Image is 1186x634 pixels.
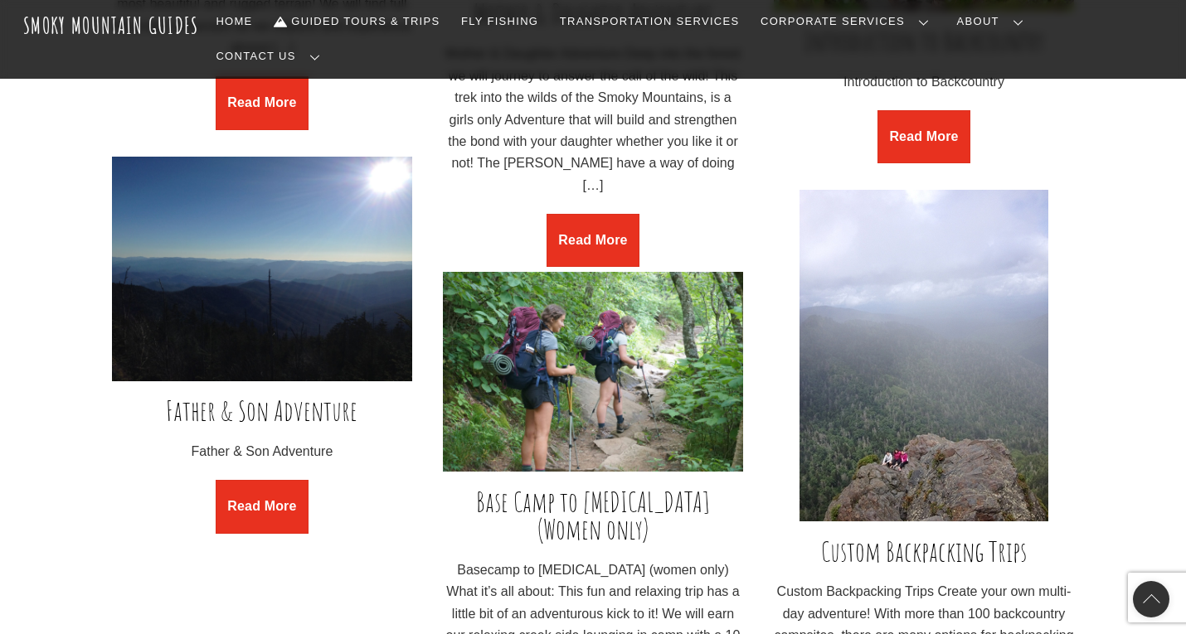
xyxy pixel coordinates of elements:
a: Read More [547,214,639,267]
p: Mother & Daughter Adventure Deep into the forest we will journey to answer the call of the wild! ... [443,43,743,196]
a: About [950,4,1037,39]
a: Transportation Services [553,4,746,39]
a: Guided Tours & Trips [267,4,446,39]
a: Smoky Mountain Guides [23,12,199,39]
a: Father & Son Adventure [166,393,357,428]
img: smokymountainguides.com-backpacking_participants [443,272,743,472]
p: Father & Son Adventure [112,441,412,462]
a: Read More [216,480,309,533]
a: Read More [877,110,970,163]
a: Base Camp to [MEDICAL_DATA] (Women only) [476,484,709,547]
a: Fly Fishing [454,4,545,39]
a: Contact Us [210,39,333,74]
p: Introduction to Backcountry [774,71,1074,93]
a: Corporate Services [754,4,942,39]
img: IMG_1536 [800,190,1048,521]
a: Home [210,4,260,39]
img: IMG_3221-min [112,157,412,381]
a: Custom Backpacking Trips [821,534,1027,569]
a: Read More [216,76,309,129]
